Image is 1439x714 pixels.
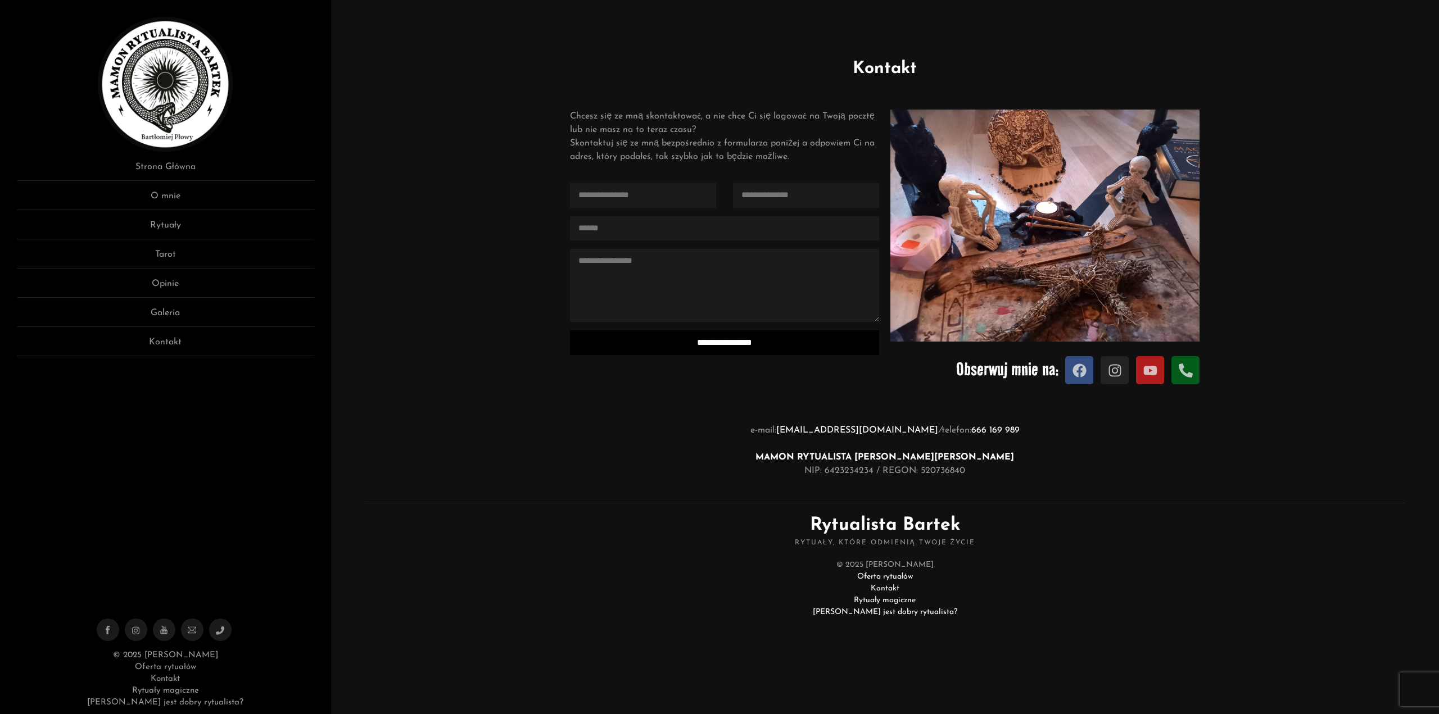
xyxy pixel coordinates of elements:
[348,56,1422,81] h2: Kontakt
[98,17,233,152] img: Rytualista Bartek
[17,189,314,210] a: O mnie
[17,219,314,239] a: Rytuały
[890,353,1059,385] p: Obserwuj mnie na:
[17,248,314,269] a: Tarot
[17,277,314,298] a: Opinie
[365,539,1405,548] span: Rytuały, które odmienią Twoje życie
[354,424,1417,477] p: e-mail: telefon: NIP: 6423234234 / REGON: 520736840
[854,596,916,604] a: Rytuały magiczne
[871,584,899,593] a: Kontakt
[857,572,913,581] a: Oferta rytuałów
[17,306,314,327] a: Galeria
[365,559,1405,618] div: © 2025 [PERSON_NAME]
[776,426,938,435] a: [EMAIL_ADDRESS][DOMAIN_NAME]
[365,503,1405,548] h2: Rytualista Bartek
[570,183,879,381] form: Contact form
[938,424,942,437] i: /
[971,426,1020,435] a: 666 169 989
[570,110,879,163] p: Chcesz się ze mną skontaktować, a nie chce Ci się logować na Twoją pocztę lub nie masz na to tera...
[755,453,1014,462] strong: MAMON RYTUALISTA [PERSON_NAME] [PERSON_NAME]
[813,608,957,616] a: [PERSON_NAME] jest dobry rytualista?
[17,160,314,181] a: Strona Główna
[17,335,314,356] a: Kontakt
